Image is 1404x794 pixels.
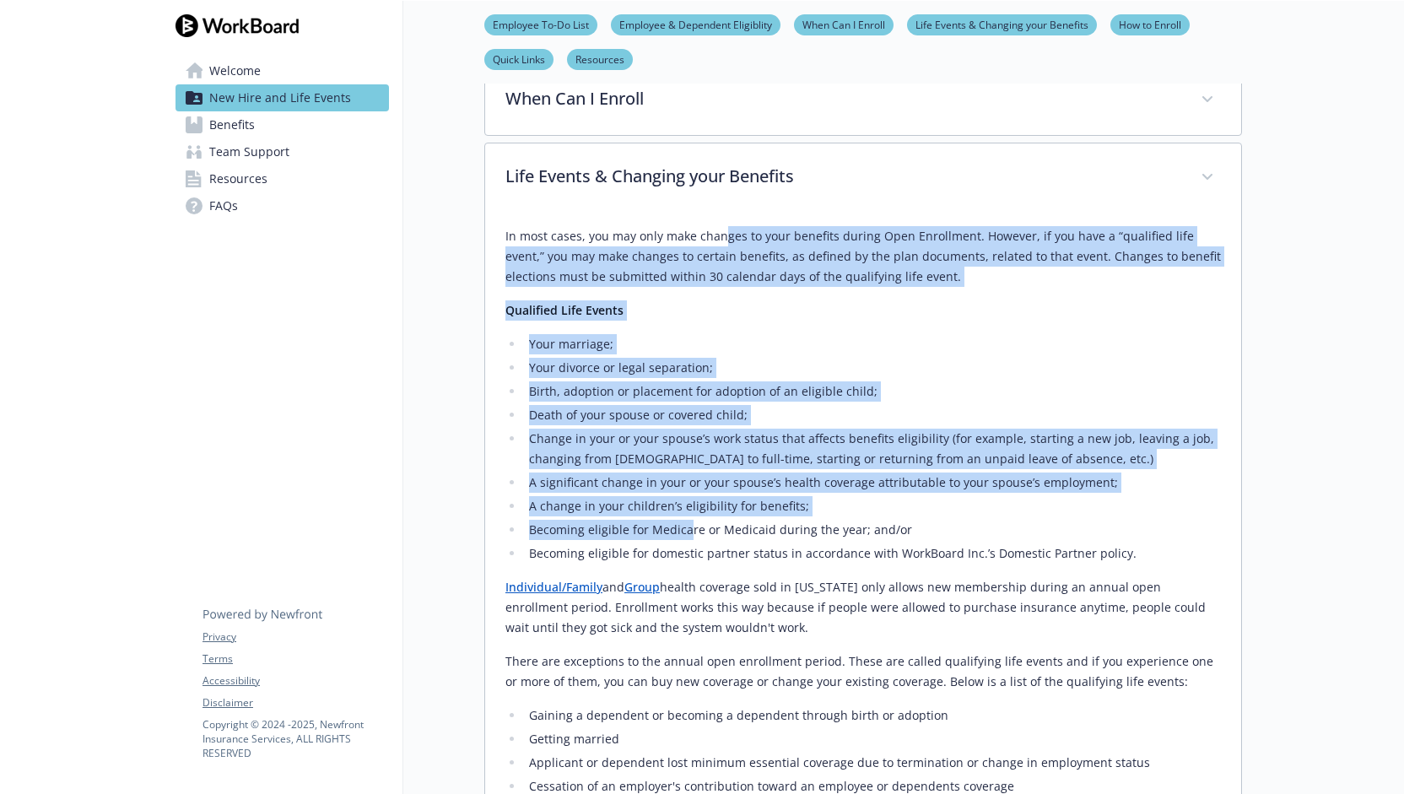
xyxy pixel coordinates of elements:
[524,520,1221,540] li: Becoming eligible for Medicare or Medicaid during the year; and/or​
[485,143,1241,213] div: Life Events & Changing your Benefits
[524,358,1221,378] li: Your divorce or legal separation;​
[175,192,389,219] a: FAQs
[209,57,261,84] span: Welcome
[202,629,388,645] a: Privacy
[209,138,289,165] span: Team Support
[202,673,388,689] a: Accessibility
[209,165,267,192] span: Resources
[524,496,1221,516] li: A change in your children’s eligibility for benefits;​
[524,753,1221,773] li: Applicant or dependent lost minimum essential coverage due to termination or change in employment...
[794,16,894,32] a: When Can I Enroll
[907,16,1097,32] a: Life Events & Changing your Benefits
[209,84,351,111] span: New Hire and Life Events
[1110,16,1190,32] a: How to Enroll
[484,51,553,67] a: Quick Links
[524,543,1221,564] li: Becoming eligible for domestic partner status in accordance with WorkBoard Inc.’s Domestic Partne...
[209,192,238,219] span: FAQs
[505,302,624,318] strong: Qualified Life Events​
[505,579,602,595] a: Individual/Family
[524,334,1221,354] li: Your marriage;​
[505,577,1221,638] p: and health coverage sold in [US_STATE] only allows new membership during an annual open enrollmen...
[505,164,1180,189] p: Life Events & Changing your Benefits
[202,695,388,710] a: Disclaimer
[175,165,389,192] a: Resources
[567,51,633,67] a: Resources
[524,705,1221,726] li: Gaining a dependent or becoming a dependent through birth or adoption
[524,429,1221,469] li: Change in your or your spouse’s work status that affects benefits eligibility (for example, start...
[202,717,388,760] p: Copyright © 2024 - 2025 , Newfront Insurance Services, ALL RIGHTS RESERVED
[485,66,1241,135] div: When Can I Enroll
[175,57,389,84] a: Welcome
[611,16,780,32] a: Employee & Dependent Eligiblity
[524,405,1221,425] li: Death of your spouse or covered child;​
[524,473,1221,493] li: A significant change in your or your spouse’s health coverage attributable to your spouse’s emplo...
[202,651,388,667] a: Terms
[624,579,660,595] a: Group
[175,111,389,138] a: Benefits
[505,226,1221,287] p: In most cases, you may only make changes to your benefits during Open Enrollment. However, if you...
[175,138,389,165] a: Team Support
[524,729,1221,749] li: Getting married
[505,651,1221,692] p: There are exceptions to the annual open enrollment period. These are called qualifying life event...
[524,381,1221,402] li: Birth, adoption or placement for adoption of an eligible child;​
[484,16,597,32] a: Employee To-Do List
[175,84,389,111] a: New Hire and Life Events
[505,86,1180,111] p: When Can I Enroll
[209,111,255,138] span: Benefits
